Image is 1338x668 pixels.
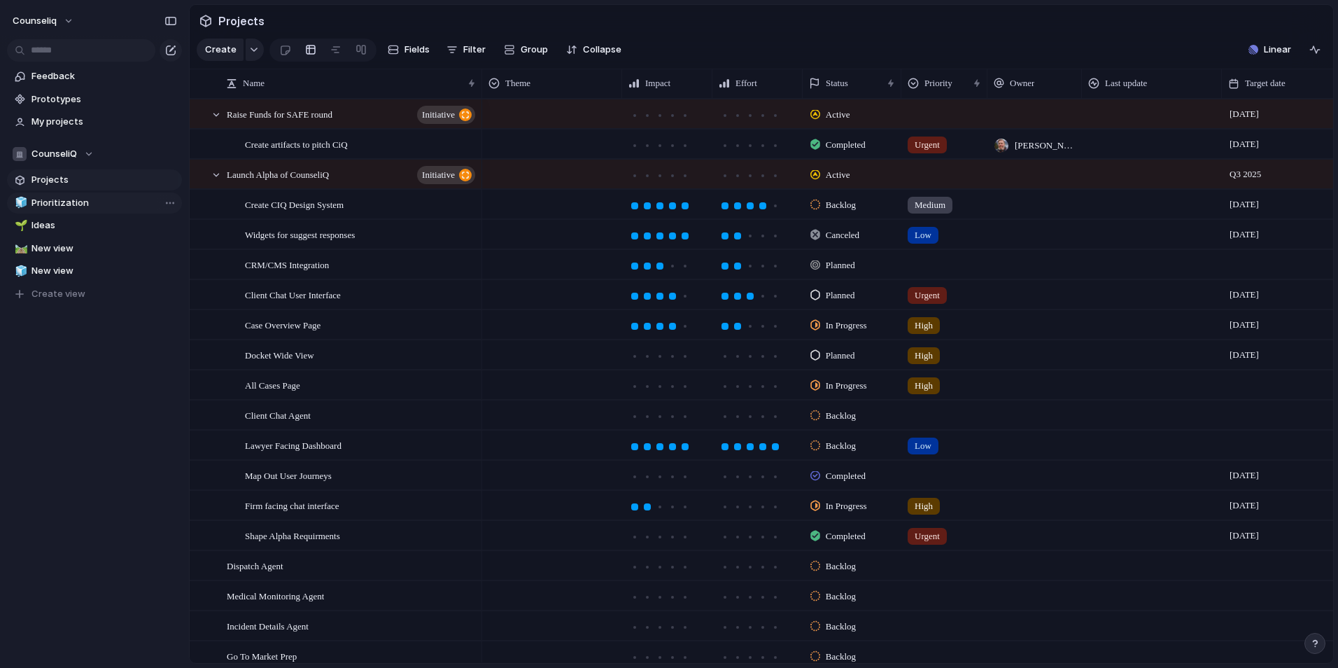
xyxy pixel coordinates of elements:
span: Docket Wide View [245,347,314,363]
span: [DATE] [1226,527,1262,544]
span: Incident Details Agent [227,618,309,634]
span: Active [826,108,850,122]
span: Backlog [826,409,856,423]
span: Planned [826,258,855,272]
button: Fields [382,39,435,61]
span: Dispatch Agent [227,557,283,573]
span: Fields [404,43,430,57]
span: Low [915,228,931,242]
span: In Progress [826,379,867,393]
span: Canceled [826,228,859,242]
span: CounseliQ [31,147,77,161]
span: High [915,319,933,333]
span: Linear [1264,43,1291,57]
span: Launch Alpha of CounseliQ [227,166,329,182]
button: initiative [417,106,475,124]
span: Projects [31,173,177,187]
span: initiative [422,165,455,185]
button: counseliq [6,10,81,32]
button: 🛤️ [13,242,27,256]
span: Last update [1105,76,1147,90]
span: High [915,379,933,393]
a: 🧊New view [7,260,182,281]
span: Feedback [31,69,177,83]
span: My projects [31,115,177,129]
a: 🌱Ideas [7,215,182,236]
span: Low [915,439,931,453]
button: 🌱 [13,218,27,232]
span: High [915,499,933,513]
span: [DATE] [1226,347,1262,363]
span: New view [31,264,177,278]
span: Medical Monitoring Agent [227,587,324,604]
div: 🧊 [15,195,24,211]
span: New view [31,242,177,256]
button: Create view [7,284,182,305]
span: Q3 2025 [1226,166,1265,183]
span: initiative [422,105,455,125]
span: Backlog [826,590,856,604]
span: Create CIQ Design System [245,196,344,212]
span: Group [521,43,548,57]
span: Completed [826,138,866,152]
span: Prototypes [31,92,177,106]
span: [PERSON_NAME] [1015,139,1076,153]
span: Go To Market Prep [227,648,297,664]
span: Collapse [583,43,621,57]
a: 🛤️New view [7,238,182,259]
span: Backlog [826,198,856,212]
span: [DATE] [1226,106,1262,123]
a: My projects [7,111,182,132]
span: Planned [826,349,855,363]
button: Group [497,39,555,61]
span: Completed [826,469,866,483]
span: Urgent [915,529,940,543]
span: [DATE] [1226,136,1262,153]
span: Filter [463,43,486,57]
span: Shape Alpha Requirments [245,527,340,543]
span: In Progress [826,319,867,333]
span: Medium [915,198,945,212]
span: CRM/CMS Integration [245,256,329,272]
span: Effort [735,76,757,90]
span: Map Out User Journeys [245,467,332,483]
span: Active [826,168,850,182]
span: Create view [31,287,85,301]
span: Case Overview Page [245,316,321,333]
span: [DATE] [1226,467,1262,484]
span: Ideas [31,218,177,232]
button: Create [197,39,244,61]
button: 🧊 [13,196,27,210]
span: Client Chat Agent [245,407,311,423]
span: Backlog [826,439,856,453]
span: counseliq [13,14,57,28]
span: [DATE] [1226,286,1262,303]
span: Prioritization [31,196,177,210]
span: [DATE] [1226,316,1262,333]
span: Widgets for suggest responses [245,226,355,242]
a: Projects [7,169,182,190]
span: High [915,349,933,363]
span: Create artifacts to pitch CiQ [245,136,348,152]
span: Raise Funds for SAFE round [227,106,332,122]
span: [DATE] [1226,497,1262,514]
span: Owner [1010,76,1034,90]
button: initiative [417,166,475,184]
a: 🧊Prioritization [7,193,182,214]
button: Collapse [561,39,627,61]
span: Completed [826,529,866,543]
a: Prototypes [7,89,182,110]
span: Backlog [826,559,856,573]
span: Theme [505,76,530,90]
span: Name [243,76,265,90]
span: In Progress [826,499,867,513]
div: 🌱 [15,218,24,234]
button: CounseliQ [7,144,182,165]
span: Urgent [915,138,940,152]
a: Feedback [7,66,182,87]
button: Linear [1243,39,1297,60]
span: [DATE] [1226,196,1262,213]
